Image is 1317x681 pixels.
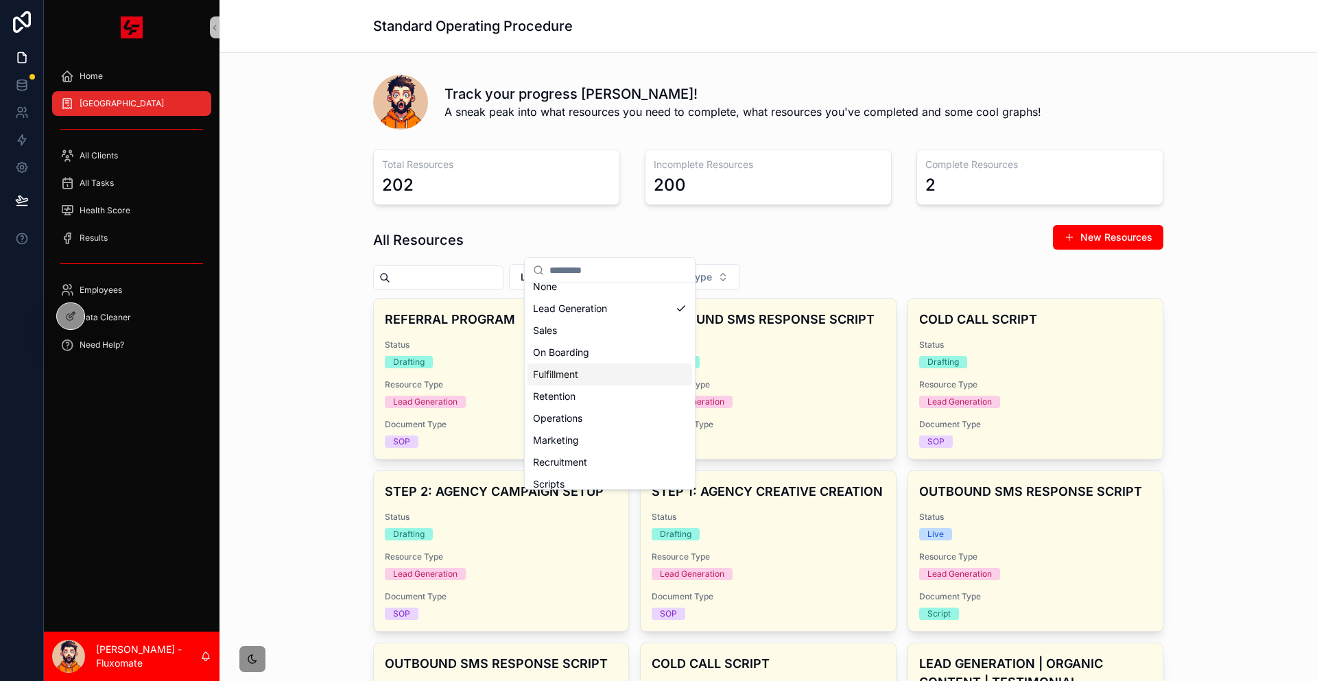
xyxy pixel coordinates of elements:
[509,264,624,290] button: Select Button
[925,158,1154,171] h3: Complete Resources
[393,528,425,540] div: Drafting
[373,16,573,36] h1: Standard Operating Procedure
[385,654,617,673] h4: OUTBOUND SMS RESPONSE SCRIPT
[385,310,617,328] h4: REFERRAL PROGRAM
[919,551,1152,562] span: Resource Type
[907,298,1163,459] a: COLD CALL SCRIPTStatusDraftingResource TypeLead GenerationDocument TypeSOP
[382,174,414,196] div: 202
[393,608,410,620] div: SOP
[80,312,131,323] span: Data Cleaner
[652,512,884,523] span: Status
[393,396,458,408] div: Lead Generation
[654,158,883,171] h3: Incomplete Resources
[393,568,458,580] div: Lead Generation
[385,339,617,350] span: Status
[52,305,211,330] a: Data Cleaner
[444,84,1041,104] h1: Track your progress [PERSON_NAME]!
[927,356,959,368] div: Drafting
[385,482,617,501] h4: STEP 2: AGENCY CAMPAIGN SETUP
[80,150,118,161] span: All Clients
[373,298,629,459] a: REFERRAL PROGRAMStatusDraftingResource TypeLead GenerationDocument TypeSOP
[640,470,896,632] a: STEP 1: AGENCY CREATIVE CREATIONStatusDraftingResource TypeLead GenerationDocument TypeSOP
[527,298,692,320] div: Lead Generation
[121,16,143,38] img: App logo
[52,91,211,116] a: [GEOGRAPHIC_DATA]
[527,451,692,473] div: Recruitment
[52,171,211,195] a: All Tasks
[919,339,1152,350] span: Status
[654,174,686,196] div: 200
[652,654,884,673] h4: COLD CALL SCRIPT
[660,528,691,540] div: Drafting
[927,528,944,540] div: Live
[373,470,629,632] a: STEP 2: AGENCY CAMPAIGN SETUPStatusDraftingResource TypeLead GenerationDocument TypeSOP
[640,298,896,459] a: OUTBOUND SMS RESPONSE SCRIPTStatusDraftingResource TypeLead GenerationDocument TypeSOP
[527,320,692,342] div: Sales
[919,512,1152,523] span: Status
[919,419,1152,430] span: Document Type
[925,174,936,196] div: 2
[96,643,200,670] p: [PERSON_NAME] - Fluxomate
[393,356,425,368] div: Drafting
[652,482,884,501] h4: STEP 1: AGENCY CREATIVE CREATION
[80,178,114,189] span: All Tasks
[660,568,724,580] div: Lead Generation
[652,419,884,430] span: Document Type
[52,226,211,250] a: Results
[527,429,692,451] div: Marketing
[527,276,692,298] div: None
[919,310,1152,328] h4: COLD CALL SCRIPT
[652,339,884,350] span: Status
[907,470,1163,632] a: OUTBOUND SMS RESPONSE SCRIPTStatusLiveResource TypeLead GenerationDocument TypeScript
[660,608,677,620] div: SOP
[521,270,595,284] span: Lead Generation
[927,608,951,620] div: Script
[385,419,617,430] span: Document Type
[652,591,884,602] span: Document Type
[927,568,992,580] div: Lead Generation
[80,98,164,109] span: [GEOGRAPHIC_DATA]
[652,379,884,390] span: Resource Type
[652,551,884,562] span: Resource Type
[652,310,884,328] h4: OUTBOUND SMS RESPONSE SCRIPT
[527,342,692,363] div: On Boarding
[382,158,611,171] h3: Total Resources
[52,278,211,302] a: Employees
[927,396,992,408] div: Lead Generation
[373,230,464,250] h1: All Resources
[927,435,945,448] div: SOP
[527,363,692,385] div: Fulfillment
[52,143,211,168] a: All Clients
[80,205,130,216] span: Health Score
[385,512,617,523] span: Status
[527,385,692,407] div: Retention
[393,435,410,448] div: SOP
[919,379,1152,390] span: Resource Type
[527,407,692,429] div: Operations
[525,283,695,489] div: Suggestions
[80,232,108,243] span: Results
[919,591,1152,602] span: Document Type
[1053,225,1163,250] button: New Resources
[44,55,219,373] div: scrollable content
[444,104,1041,120] span: A sneak peak into what resources you need to complete, what resources you've completed and some c...
[385,379,617,390] span: Resource Type
[527,473,692,495] div: Scripts
[80,285,122,296] span: Employees
[52,64,211,88] a: Home
[52,198,211,223] a: Health Score
[80,71,103,82] span: Home
[385,551,617,562] span: Resource Type
[919,482,1152,501] h4: OUTBOUND SMS RESPONSE SCRIPT
[385,591,617,602] span: Document Type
